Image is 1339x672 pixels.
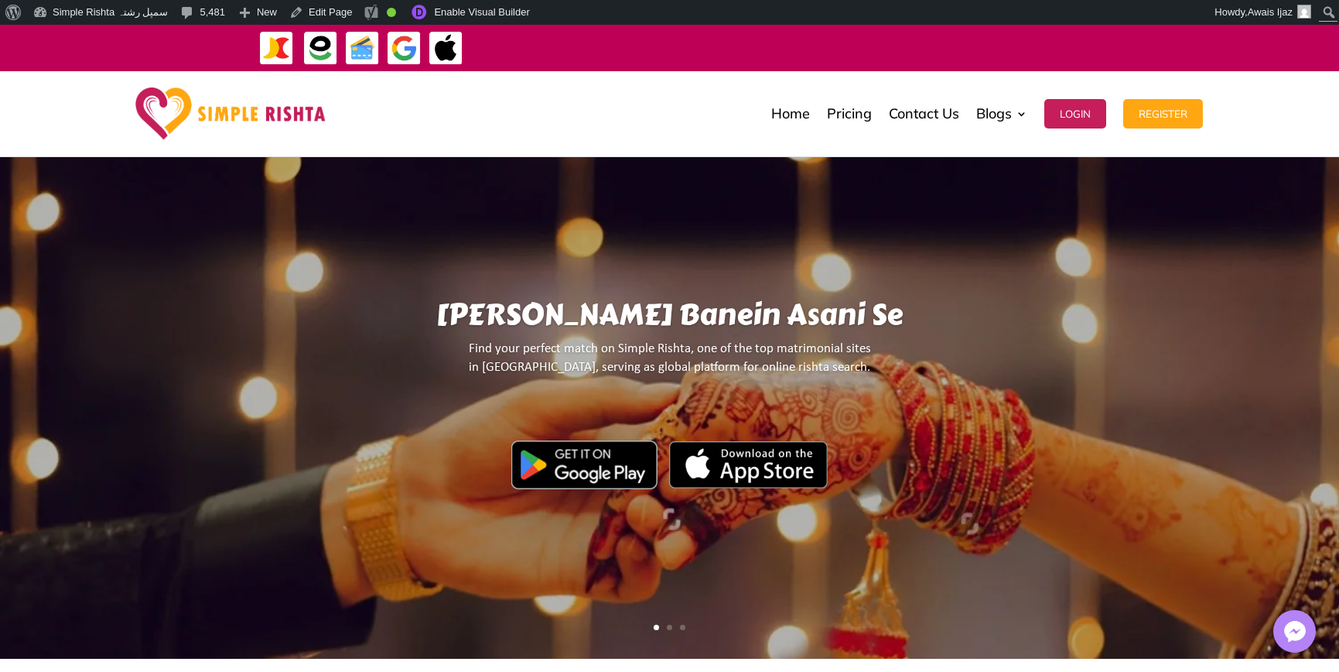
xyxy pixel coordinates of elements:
[771,75,810,153] a: Home
[387,8,396,17] div: Good
[680,625,685,630] a: 3
[1044,75,1106,153] a: Login
[827,75,872,153] a: Pricing
[387,31,422,66] img: GooglePay-icon
[667,625,672,630] a: 2
[345,31,380,66] img: Credit Cards
[175,340,1165,390] p: Find your perfect match on Simple Rishta, one of the top matrimonial sites in [GEOGRAPHIC_DATA], ...
[1123,99,1203,129] button: Register
[976,75,1027,153] a: Blogs
[1248,6,1293,18] span: Awais Ijaz
[1123,75,1203,153] a: Register
[889,75,959,153] a: Contact Us
[1044,99,1106,129] button: Login
[429,31,463,66] img: ApplePay-icon
[303,31,338,66] img: EasyPaisa-icon
[511,441,658,489] img: Google Play
[259,31,294,66] img: JazzCash-icon
[175,297,1165,340] h1: [PERSON_NAME] Banein Asani Se
[1279,616,1310,647] img: Messenger
[654,625,659,630] a: 1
